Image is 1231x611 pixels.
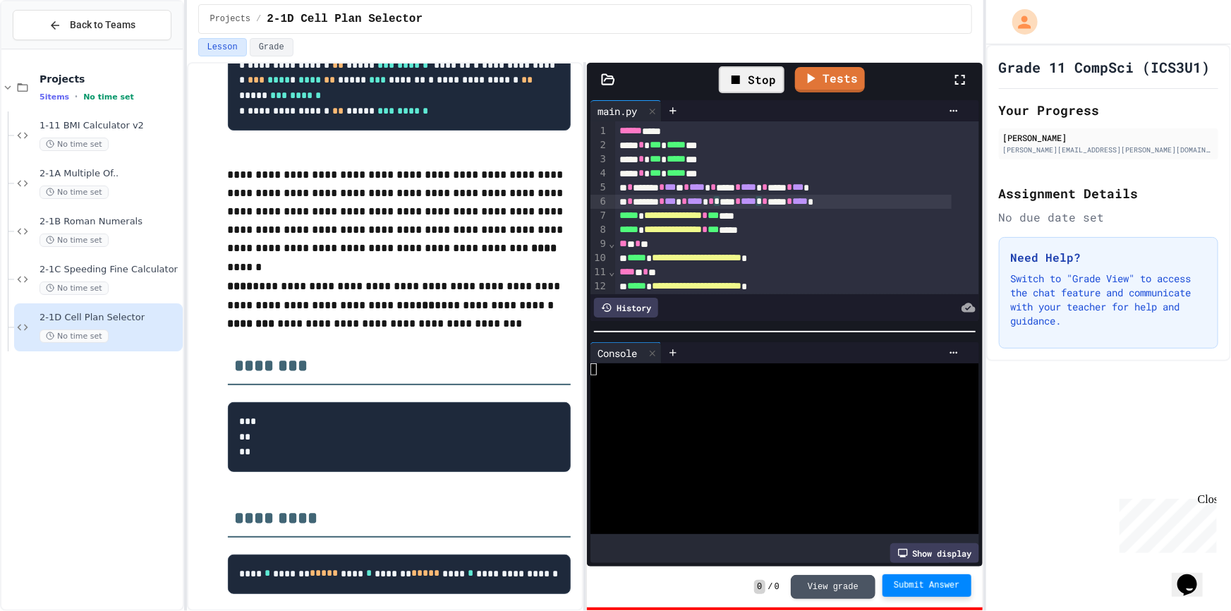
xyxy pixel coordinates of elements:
[267,11,423,28] span: 2-1D Cell Plan Selector
[1172,555,1217,597] iframe: chat widget
[608,266,615,277] span: Fold line
[1003,131,1214,144] div: [PERSON_NAME]
[40,92,69,102] span: 5 items
[883,574,971,597] button: Submit Answer
[40,282,109,295] span: No time set
[999,100,1218,120] h2: Your Progress
[608,238,615,249] span: Fold line
[70,18,135,32] span: Back to Teams
[768,581,773,593] span: /
[590,223,608,237] div: 8
[198,38,247,56] button: Lesson
[590,152,608,167] div: 3
[1114,493,1217,553] iframe: chat widget
[775,581,780,593] span: 0
[791,575,875,599] button: View grade
[754,580,765,594] span: 0
[590,237,608,251] div: 9
[594,298,658,317] div: History
[999,57,1211,77] h1: Grade 11 CompSci (ICS3U1)
[590,100,662,121] div: main.py
[590,342,662,363] div: Console
[40,264,180,276] span: 2-1C Speeding Fine Calculator
[890,543,979,563] div: Show display
[590,294,608,308] div: 13
[40,120,180,132] span: 1-11 BMI Calculator v2
[997,6,1041,38] div: My Account
[999,209,1218,226] div: No due date set
[590,251,608,265] div: 10
[590,138,608,152] div: 2
[6,6,97,90] div: Chat with us now!Close
[40,216,180,228] span: 2-1B Roman Numerals
[256,13,261,25] span: /
[590,279,608,294] div: 12
[1003,145,1214,155] div: [PERSON_NAME][EMAIL_ADDRESS][PERSON_NAME][DOMAIN_NAME]
[894,580,960,591] span: Submit Answer
[210,13,251,25] span: Projects
[40,329,109,343] span: No time set
[40,234,109,247] span: No time set
[250,38,293,56] button: Grade
[590,104,644,119] div: main.py
[13,10,171,40] button: Back to Teams
[590,195,608,209] div: 6
[40,73,180,85] span: Projects
[590,167,608,181] div: 4
[590,181,608,195] div: 5
[999,183,1218,203] h2: Assignment Details
[75,91,78,102] span: •
[590,209,608,223] div: 7
[590,265,608,279] div: 11
[590,346,644,361] div: Console
[40,186,109,199] span: No time set
[719,66,784,93] div: Stop
[83,92,134,102] span: No time set
[795,67,865,92] a: Tests
[1011,249,1206,266] h3: Need Help?
[590,124,608,138] div: 1
[1011,272,1206,328] p: Switch to "Grade View" to access the chat feature and communicate with your teacher for help and ...
[40,168,180,180] span: 2-1A Multiple Of..
[40,312,180,324] span: 2-1D Cell Plan Selector
[40,138,109,151] span: No time set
